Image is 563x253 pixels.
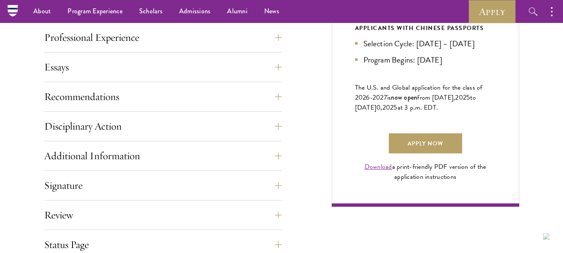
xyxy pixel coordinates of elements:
[44,116,282,136] button: Disciplinary Action
[389,133,462,153] a: Apply Now
[391,93,417,102] span: now open
[380,103,382,113] span: ,
[44,205,282,225] button: Review
[355,83,483,103] span: The U.S. and Global application for the class of 202
[393,103,397,113] span: 5
[455,93,466,103] span: 202
[355,54,496,66] li: Program Begins: [DATE]
[44,87,282,107] button: Recommendations
[44,146,282,166] button: Additional Information
[44,57,282,77] button: Essays
[417,93,455,103] span: from [DATE],
[383,103,394,113] span: 202
[366,93,370,103] span: 6
[376,103,380,113] span: 0
[365,162,392,172] a: Download
[355,23,496,33] div: APPLICANTS WITH CHINESE PASSPORTS
[398,103,438,113] span: at 3 p.m. EDT.
[387,93,391,103] span: is
[370,93,384,103] span: -202
[355,162,496,182] div: a print-friendly PDF version of the application instructions
[44,175,282,195] button: Signature
[384,93,387,103] span: 7
[466,93,470,103] span: 5
[355,38,496,50] li: Selection Cycle: [DATE] – [DATE]
[355,93,476,113] span: to [DATE]
[44,28,282,48] button: Professional Experience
